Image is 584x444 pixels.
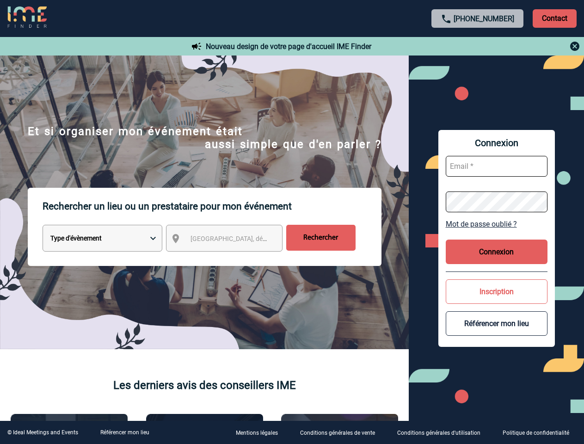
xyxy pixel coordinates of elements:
[236,430,278,437] p: Mentions légales
[390,428,495,437] a: Conditions générales d'utilisation
[495,428,584,437] a: Politique de confidentialité
[228,428,293,437] a: Mentions légales
[100,429,149,436] a: Référencer mon lieu
[397,430,480,437] p: Conditions générales d'utilisation
[300,430,375,437] p: Conditions générales de vente
[286,225,356,251] input: Rechercher
[446,156,547,177] input: Email *
[446,220,547,228] a: Mot de passe oublié ?
[43,188,381,225] p: Rechercher un lieu ou un prestataire pour mon événement
[446,311,547,336] button: Référencer mon lieu
[533,9,577,28] p: Contact
[503,430,569,437] p: Politique de confidentialité
[446,137,547,148] span: Connexion
[454,14,514,23] a: [PHONE_NUMBER]
[441,13,452,25] img: call-24-px.png
[191,235,319,242] span: [GEOGRAPHIC_DATA], département, région...
[446,279,547,304] button: Inscription
[7,429,78,436] div: © Ideal Meetings and Events
[293,428,390,437] a: Conditions générales de vente
[446,240,547,264] button: Connexion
